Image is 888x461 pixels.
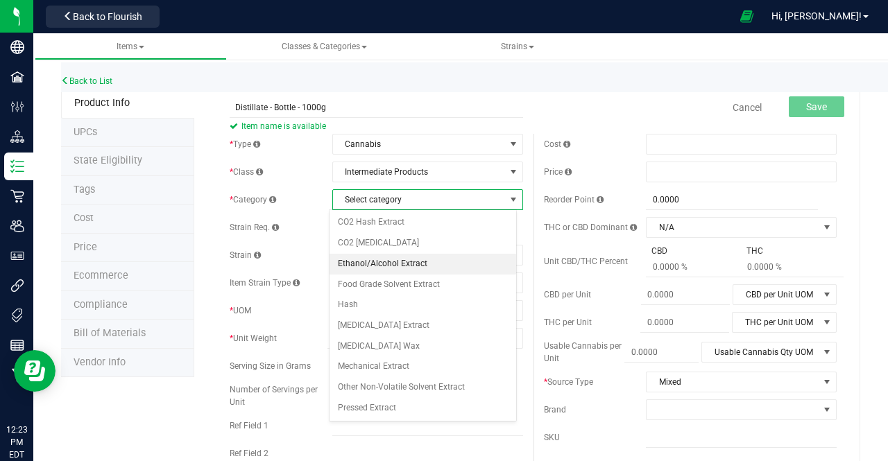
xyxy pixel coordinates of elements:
span: Usable Cannabis Qty UOM [702,342,819,362]
span: CBD [646,245,673,257]
span: Product Info [74,97,130,109]
span: Bill of Materials [74,327,146,339]
span: Open Ecommerce Menu [731,3,762,30]
input: 0.0000 [327,329,431,348]
span: Usable Cannabis per Unit [544,341,622,363]
span: select [819,285,836,304]
li: Mechanical Extract [330,356,516,377]
li: Other Non-Volatile Solvent Extract [330,377,516,398]
span: THC per Unit UOM [733,313,819,332]
inline-svg: Integrations [10,279,24,293]
span: Tag [74,155,142,166]
span: Cannabis [333,134,505,154]
inline-svg: Company [10,40,24,54]
span: Strain [230,250,261,260]
span: Item name is available [230,118,523,134]
span: UOM [230,306,251,315]
li: CO2 [MEDICAL_DATA] [330,233,516,254]
iframe: Resource center [14,350,55,392]
span: Unit Weight [230,333,277,343]
span: Mixed [647,372,819,392]
span: Cost [74,212,94,224]
inline-svg: Inventory [10,159,24,173]
span: CBD per Unit [544,290,591,299]
inline-svg: Facilities [10,70,24,84]
li: [MEDICAL_DATA] Wax [330,336,516,357]
span: Select category [333,190,505,209]
span: N/A [647,218,819,237]
inline-svg: Reports [10,338,24,352]
span: Tag [74,126,97,138]
span: select [819,313,836,332]
inline-svg: Distribution [10,130,24,143]
li: Ethanol/Alcohol Extract [330,254,516,275]
span: Save [806,101,827,112]
span: Back to Flourish [73,11,142,22]
inline-svg: Manufacturing [10,368,24,382]
span: Serving Size in Grams [230,361,311,371]
span: Price [544,167,572,177]
span: Price [74,241,97,253]
input: 0.0000 [641,285,730,304]
span: Class [230,167,263,177]
button: Back to Flourish [46,6,160,28]
span: Items [117,42,144,51]
input: 0.0000 [624,342,699,362]
li: Food Grade Solvent Extract [330,275,516,295]
a: Back to List [61,76,112,86]
li: [MEDICAL_DATA] Extract [330,315,516,336]
span: Intermediate Products [333,162,505,182]
li: Hash [330,295,516,315]
span: select [504,190,522,209]
span: Strain Req. [230,223,279,232]
span: THC or CBD Dominant [544,223,637,232]
inline-svg: Retail [10,189,24,203]
span: Strains [501,42,534,51]
input: 0.0000 % [741,257,844,277]
p: 12:23 PM EDT [6,424,27,461]
span: CBD per Unit UOM [733,285,819,304]
span: select [819,372,836,392]
a: Cancel [733,101,762,114]
span: Type [230,139,260,149]
span: select [819,218,836,237]
span: select [504,134,522,154]
span: SKU [544,433,560,442]
span: Source Type [544,377,593,387]
input: Item name [230,97,523,118]
inline-svg: Users [10,219,24,233]
span: Hi, [PERSON_NAME]! [771,10,862,21]
span: Number of Servings per Unit [230,385,318,407]
span: Unit CBD/THC Percent [544,256,628,266]
input: 0.0000 % [646,257,749,277]
li: Pressed Extract [330,398,516,419]
span: Ref Field 1 [230,421,268,430]
span: Ecommerce [74,270,128,281]
span: select [504,162,522,182]
span: THC per Unit [544,318,592,327]
span: Ref Field 2 [230,449,268,458]
span: Tag [74,184,95,195]
button: Save [789,96,844,117]
span: Vendor Info [74,356,126,368]
span: select [819,342,836,362]
span: Reorder Point [544,195,604,205]
span: Classes & Categories [282,42,367,51]
span: Brand [544,405,566,415]
input: 0.0000 [640,313,729,332]
inline-svg: Configuration [10,100,24,114]
inline-svg: User Roles [10,249,24,263]
span: Category [230,195,276,205]
li: CO2 Hash Extract [330,212,516,233]
span: THC [741,245,769,257]
span: Compliance [74,299,128,311]
span: Cost [544,139,570,149]
inline-svg: Tags [10,308,24,322]
span: Item Strain Type [230,278,300,288]
input: 0.0000 [646,190,817,209]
